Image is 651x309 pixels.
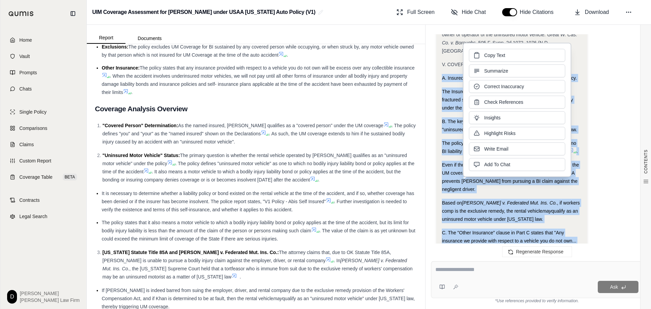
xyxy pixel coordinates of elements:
span: B. The key issue is whether the rental vehicle qualifies as an "uninsured motor vehicle" under th... [442,119,577,132]
span: BETA [63,174,77,180]
span: . [240,274,241,279]
span: If [PERSON_NAME] is indeed barred from suing the employer, driver, and rental company due to the ... [102,288,405,301]
span: "Uninsured Motor Vehicle" Status: [102,153,180,158]
span: . It also means a motor vehicle to which a bodily injury liability bond or policy applies at the ... [102,169,401,182]
span: may [273,296,282,301]
a: Custom Report [4,153,82,168]
span: The Insured sustained injuries in the accident, including a fractured sternum [442,89,563,102]
h2: UIM Coverage Assessment for [PERSON_NAME] under USAA [US_STATE] Auto Policy (V1) [92,6,315,18]
span: The policy states that it also means a motor vehicle to which a bodily injury liability bond or p... [102,220,409,233]
img: Qumis Logo [8,11,34,16]
a: Vault [4,49,82,64]
span: Home [19,37,32,43]
button: Copy Text [469,49,565,62]
span: , the [US_STATE] Supreme Court held that a tortfeasor who is immune from suit due to the exclusiv... [102,266,413,279]
a: Chats [4,81,82,96]
div: *Use references provided to verify information. [431,298,643,304]
span: Check References [484,99,523,105]
span: [PERSON_NAME] [20,290,80,297]
span: Custom Report [19,157,51,164]
button: Regenerate Response [502,246,572,257]
span: Comparisons [19,125,47,132]
span: . In [334,258,340,263]
span: [PERSON_NAME] Law Firm [20,297,80,304]
span: Hide Citations [520,8,558,16]
button: Highlight Risks [469,127,565,140]
span: Based on [442,200,462,206]
span: . When the accident involves underinsured motor vehicles, we will not pay until all other forms o... [102,73,407,95]
span: . This meets the definition of bodily injury under the policy. [442,97,573,111]
h2: Coverage Analysis Overview [95,102,417,116]
span: Ask [610,284,618,290]
span: Highlight Risks [484,130,516,137]
span: Correct Inaccuracy [484,83,524,90]
button: Check References [469,96,565,109]
span: [US_STATE] Statute Title 85A and [PERSON_NAME] v. Federated Mut. Ins. Co.: [102,250,279,255]
span: The policy defines "uninsured motor vehicle" as one to which no BI liability bond or policy appli... [442,140,576,154]
span: . [576,149,578,154]
a: Claims [4,137,82,152]
span: Copy Text [484,52,505,59]
span: . [287,52,288,58]
em: [PERSON_NAME] v. Federated Mut. Ins. Co. [462,200,557,206]
span: Single Policy [19,109,46,115]
span: Other Insurance: [102,65,140,71]
a: Single Policy [4,104,82,119]
span: Vault [19,53,30,60]
button: Summarize [469,64,565,77]
span: Write Email [484,146,508,152]
span: Chats [19,85,32,92]
span: . Further investigation is needed to verify the existence and terms of this self-insurance, and w... [102,199,407,212]
span: As the named insured, [PERSON_NAME] qualifies as a "covered person" under the UM coverage [178,123,383,128]
span: Download [585,8,609,16]
span: Exclusions: [102,44,129,50]
span: "Covered Person" Determination: [102,123,178,128]
span: The policy states that any insurance provided with respect to a vehicle you do not own will be ex... [140,65,415,71]
span: The primary question is whether the rental vehicle operated by [PERSON_NAME] qualifies as an "uni... [102,153,407,166]
span: Regenerate Response [516,249,564,254]
button: Add To Chat [469,158,565,171]
span: Insights [484,114,500,121]
span: Summarize [484,67,508,74]
span: [PERSON_NAME] v. Federated Mut. Ins. Co. [102,258,407,271]
a: Coverage TableBETA [4,170,82,185]
button: Report [87,32,125,44]
button: Insights [469,111,565,124]
span: A. Insured alleges sufficient 'bodily injury' ("BI") under the Policy. [442,75,577,81]
span: . The value of the claim is as yet unknown but could exceed the minimum limit of coverage of the ... [102,228,415,242]
span: The attorney claims that, due to OK Statute Title 85A, [PERSON_NAME] is unable to pursue a bodily... [102,250,391,263]
span: V. COVERAGE ANALYSIS [442,62,498,67]
span: Add To Chat [484,161,510,168]
button: Documents [125,33,174,44]
button: Write Email [469,142,565,155]
span: C. The "Other Insurance" clause in Part C states that "Any insurance we provide with respect to a... [442,230,576,252]
span: Legal Search [19,213,47,220]
a: Legal Search [4,209,82,224]
span: Full Screen [407,8,435,16]
span: qualify as an uninsured motor vehicle under [US_STATE] law. [442,208,578,222]
div: D [7,290,17,304]
span: , if workers comp is the exclusive remedy, the rental vehicle [442,200,580,214]
span: CONTENTS [643,150,649,174]
button: Ask [598,281,638,293]
button: Download [571,5,612,19]
span: . [318,177,319,182]
button: Full Screen [394,5,437,19]
a: Comparisons [4,121,82,136]
span: Prompts [19,69,37,76]
button: Hide Chat [448,5,489,19]
em: Great W. Cas. Co. v. Boroughs [442,32,577,45]
span: The policy excludes UM Coverage for BI sustained by any covered person while occupying, or when s... [102,44,414,58]
button: Collapse sidebar [67,8,78,19]
span: . [131,90,133,95]
span: Coverage Table [19,174,53,180]
span: Contracts [19,197,40,204]
a: Prompts [4,65,82,80]
span: . The policy defines "uninsured motor vehicle" as one to which no bodily injury liability bond or... [102,161,414,174]
span: Even if the rental company (Avis/Budget) had a liability policy, the UM coverage may be triggered... [442,162,579,192]
span: It is necessary to determine whether a liability policy or bond existed on the rental vehicle at ... [102,191,414,204]
em: may [542,208,551,214]
span: Claims [19,141,34,148]
span: Hide Chat [462,8,486,16]
a: Contracts [4,193,82,208]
